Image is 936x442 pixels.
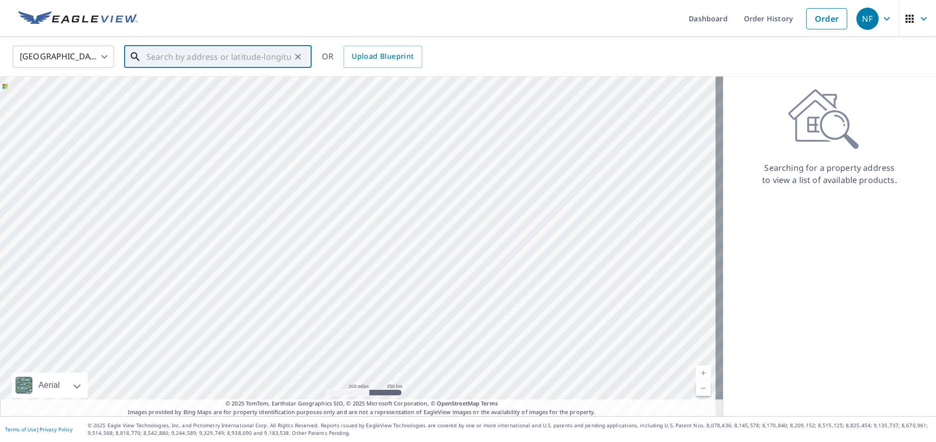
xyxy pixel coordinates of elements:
a: Current Level 5, Zoom In [696,365,711,381]
a: Current Level 5, Zoom Out [696,381,711,396]
p: Searching for a property address to view a list of available products. [762,162,897,186]
span: © 2025 TomTom, Earthstar Geographics SIO, © 2025 Microsoft Corporation, © [226,399,498,408]
div: [GEOGRAPHIC_DATA] [13,43,114,71]
input: Search by address or latitude-longitude [146,43,291,71]
div: OR [322,46,422,68]
a: Order [806,8,847,29]
a: OpenStreetMap [437,399,479,407]
a: Privacy Policy [40,426,72,433]
button: Clear [291,50,305,64]
img: EV Logo [18,11,138,26]
div: Aerial [12,373,88,398]
a: Upload Blueprint [344,46,422,68]
a: Terms [481,399,498,407]
p: © 2025 Eagle View Technologies, Inc. and Pictometry International Corp. All Rights Reserved. Repo... [88,422,931,437]
div: NF [856,8,879,30]
div: Aerial [35,373,63,398]
p: | [5,426,72,432]
span: Upload Blueprint [352,50,414,63]
a: Terms of Use [5,426,36,433]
